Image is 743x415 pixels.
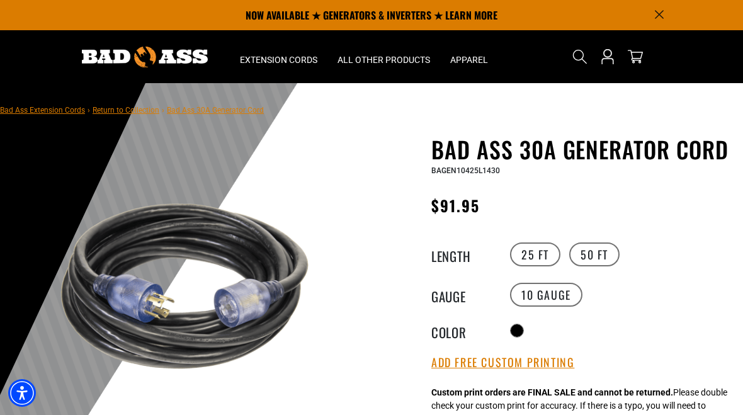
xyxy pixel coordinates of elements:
span: BAGEN10425L1430 [431,166,500,175]
label: 25 FT [510,242,560,266]
strong: Custom print orders are FINAL SALE and cannot be returned. [431,387,673,397]
img: Bad Ass Extension Cords [82,47,208,67]
summary: Search [570,47,590,67]
label: 10 GAUGE [510,283,582,307]
span: $91.95 [431,194,480,217]
span: Bad Ass 30A Generator Cord [167,106,264,115]
summary: Extension Cords [230,30,327,83]
span: › [88,106,90,115]
span: Apparel [450,54,488,65]
h1: Bad Ass 30A Generator Cord [431,136,734,162]
legend: Length [431,246,494,263]
span: All Other Products [337,54,430,65]
legend: Color [431,322,494,339]
a: Return to Collection [93,106,159,115]
button: Add Free Custom Printing [431,356,574,370]
summary: Apparel [440,30,498,83]
span: Extension Cords [240,54,317,65]
div: Accessibility Menu [8,379,36,407]
legend: Gauge [431,287,494,303]
summary: All Other Products [327,30,440,83]
label: 50 FT [569,242,620,266]
span: › [162,106,164,115]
